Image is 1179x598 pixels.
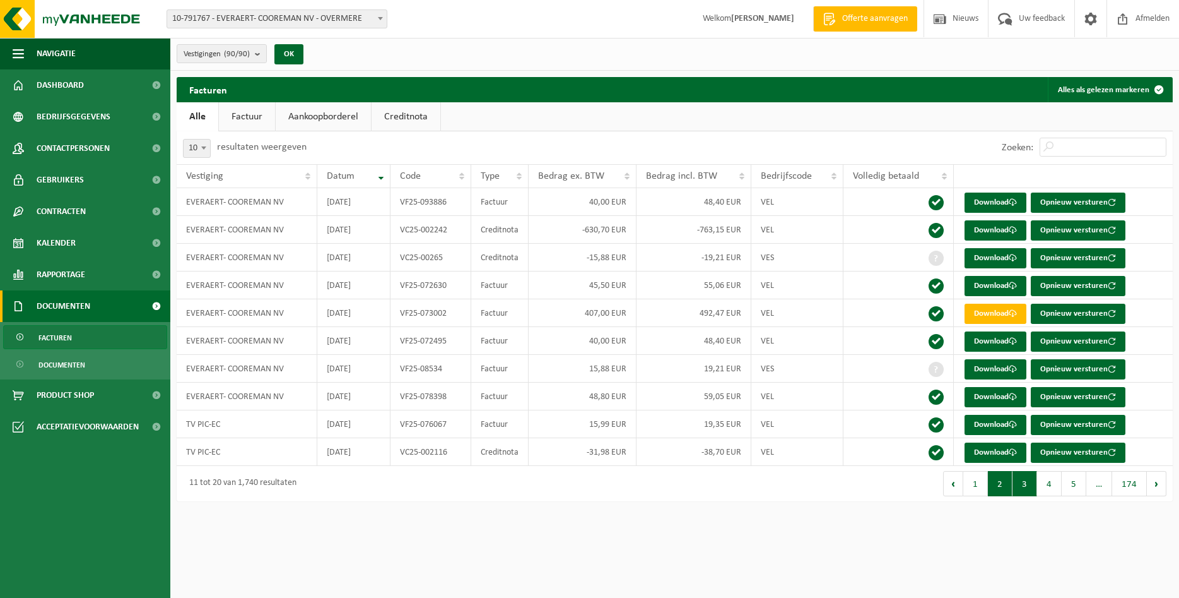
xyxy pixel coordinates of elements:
td: VF25-072630 [390,272,471,299]
td: EVERAERT- COOREMAN NV [177,272,317,299]
span: 10 [183,139,211,158]
td: [DATE] [317,383,390,410]
td: Creditnota [471,216,529,244]
span: Product Shop [37,380,94,411]
td: VES [751,244,843,272]
td: VEL [751,383,843,410]
a: Download [965,276,1026,296]
button: Opnieuw versturen [1031,248,1125,268]
td: VEL [751,188,843,216]
button: Alles als gelezen markeren [1048,77,1171,102]
a: Download [965,193,1026,213]
td: [DATE] [317,188,390,216]
td: -38,70 EUR [636,438,751,466]
td: 48,40 EUR [636,327,751,355]
button: Opnieuw versturen [1031,332,1125,352]
td: VEL [751,299,843,327]
td: -31,98 EUR [529,438,637,466]
td: 15,88 EUR [529,355,637,383]
span: Bedrijfscode [761,171,812,181]
span: Acceptatievoorwaarden [37,411,139,443]
button: Next [1147,471,1166,496]
td: Factuur [471,327,529,355]
td: 19,21 EUR [636,355,751,383]
span: Volledig betaald [853,171,919,181]
span: Vestiging [186,171,223,181]
a: Download [965,387,1026,407]
a: Facturen [3,325,167,349]
button: Opnieuw versturen [1031,443,1125,463]
td: VEL [751,327,843,355]
td: -19,21 EUR [636,244,751,272]
td: Factuur [471,383,529,410]
span: Navigatie [37,38,76,69]
span: … [1086,471,1112,496]
td: EVERAERT- COOREMAN NV [177,244,317,272]
a: Alle [177,102,218,131]
td: Factuur [471,188,529,216]
a: Download [965,220,1026,241]
span: 10-791767 - EVERAERT- COOREMAN NV - OVERMERE [167,9,387,28]
span: Bedrijfsgegevens [37,101,110,133]
a: Download [965,248,1026,268]
td: VF25-072495 [390,327,471,355]
td: -15,88 EUR [529,244,637,272]
td: EVERAERT- COOREMAN NV [177,327,317,355]
td: EVERAERT- COOREMAN NV [177,383,317,410]
a: Creditnota [372,102,440,131]
td: [DATE] [317,438,390,466]
span: Dashboard [37,69,84,101]
button: Opnieuw versturen [1031,193,1125,213]
td: Creditnota [471,244,529,272]
td: 48,80 EUR [529,383,637,410]
td: VF25-076067 [390,410,471,438]
td: [DATE] [317,216,390,244]
button: 174 [1112,471,1147,496]
td: Factuur [471,410,529,438]
a: Offerte aanvragen [813,6,917,32]
td: 40,00 EUR [529,188,637,216]
td: [DATE] [317,410,390,438]
span: Offerte aanvragen [839,13,911,25]
td: VEL [751,216,843,244]
span: Bedrag ex. BTW [538,171,604,181]
td: VF25-093886 [390,188,471,216]
td: VF25-08534 [390,355,471,383]
h2: Facturen [177,77,240,102]
button: Previous [943,471,963,496]
td: 55,06 EUR [636,272,751,299]
button: 5 [1062,471,1086,496]
td: VEL [751,438,843,466]
td: -630,70 EUR [529,216,637,244]
span: Documenten [37,290,90,322]
count: (90/90) [224,50,250,58]
td: VC25-002116 [390,438,471,466]
td: [DATE] [317,299,390,327]
span: Documenten [38,353,85,377]
td: VC25-00265 [390,244,471,272]
td: 15,99 EUR [529,410,637,438]
a: Download [965,304,1026,324]
label: Zoeken: [1002,143,1033,153]
button: Opnieuw versturen [1031,276,1125,296]
td: 59,05 EUR [636,383,751,410]
td: 19,35 EUR [636,410,751,438]
td: VES [751,355,843,383]
a: Download [965,415,1026,435]
td: 407,00 EUR [529,299,637,327]
span: 10 [184,140,210,157]
button: 4 [1037,471,1062,496]
td: Factuur [471,299,529,327]
td: VC25-002242 [390,216,471,244]
button: Opnieuw versturen [1031,359,1125,380]
span: 10-791767 - EVERAERT- COOREMAN NV - OVERMERE [167,10,387,28]
div: 11 tot 20 van 1,740 resultaten [183,472,296,495]
button: Opnieuw versturen [1031,415,1125,435]
span: Facturen [38,326,72,350]
td: TV PIC-EC [177,410,317,438]
a: Download [965,443,1026,463]
button: Opnieuw versturen [1031,304,1125,324]
td: VEL [751,272,843,299]
td: EVERAERT- COOREMAN NV [177,188,317,216]
button: Vestigingen(90/90) [177,44,267,63]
